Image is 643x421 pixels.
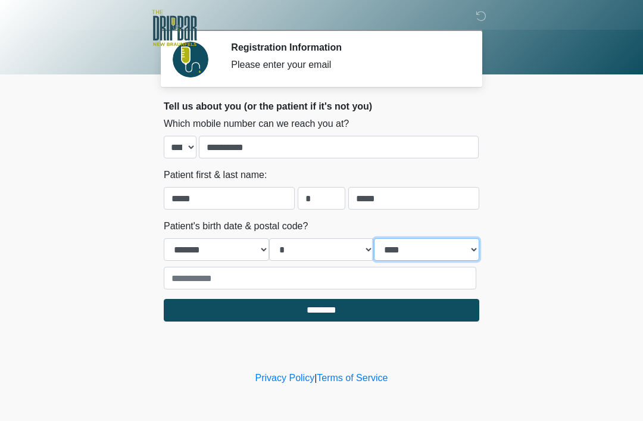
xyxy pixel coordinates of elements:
a: Privacy Policy [255,373,315,383]
a: | [314,373,317,383]
img: The DRIPBaR - New Braunfels Logo [152,9,197,48]
label: Which mobile number can we reach you at? [164,117,349,131]
div: Please enter your email [231,58,461,72]
h2: Tell us about you (or the patient if it's not you) [164,101,479,112]
img: Agent Avatar [173,42,208,77]
label: Patient first & last name: [164,168,267,182]
a: Terms of Service [317,373,388,383]
label: Patient's birth date & postal code? [164,219,308,233]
